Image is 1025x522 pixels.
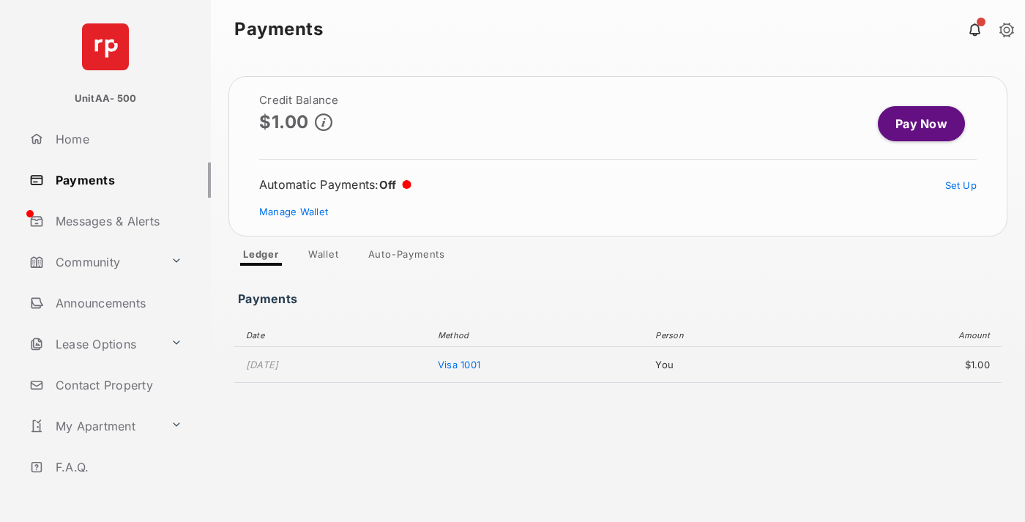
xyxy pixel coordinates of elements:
[23,122,211,157] a: Home
[648,324,808,347] th: Person
[438,359,480,370] span: Visa 1001
[23,327,165,362] a: Lease Options
[23,368,211,403] a: Contact Property
[23,286,211,321] a: Announcements
[238,292,302,298] h3: Payments
[234,20,323,38] strong: Payments
[259,112,309,132] p: $1.00
[379,178,397,192] span: Off
[259,94,339,106] h2: Credit Balance
[231,248,291,266] a: Ledger
[75,92,137,106] p: UnitAA- 500
[297,248,351,266] a: Wallet
[23,204,211,239] a: Messages & Alerts
[259,206,328,217] a: Manage Wallet
[23,409,165,444] a: My Apartment
[82,23,129,70] img: svg+xml;base64,PHN2ZyB4bWxucz0iaHR0cDovL3d3dy53My5vcmcvMjAwMC9zdmciIHdpZHRoPSI2NCIgaGVpZ2h0PSI2NC...
[23,245,165,280] a: Community
[357,248,457,266] a: Auto-Payments
[23,450,211,485] a: F.A.Q.
[648,347,808,383] td: You
[23,163,211,198] a: Payments
[808,324,1002,347] th: Amount
[246,359,279,370] time: [DATE]
[808,347,1002,383] td: $1.00
[234,324,430,347] th: Date
[259,177,411,192] div: Automatic Payments :
[945,179,977,191] a: Set Up
[430,324,648,347] th: Method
